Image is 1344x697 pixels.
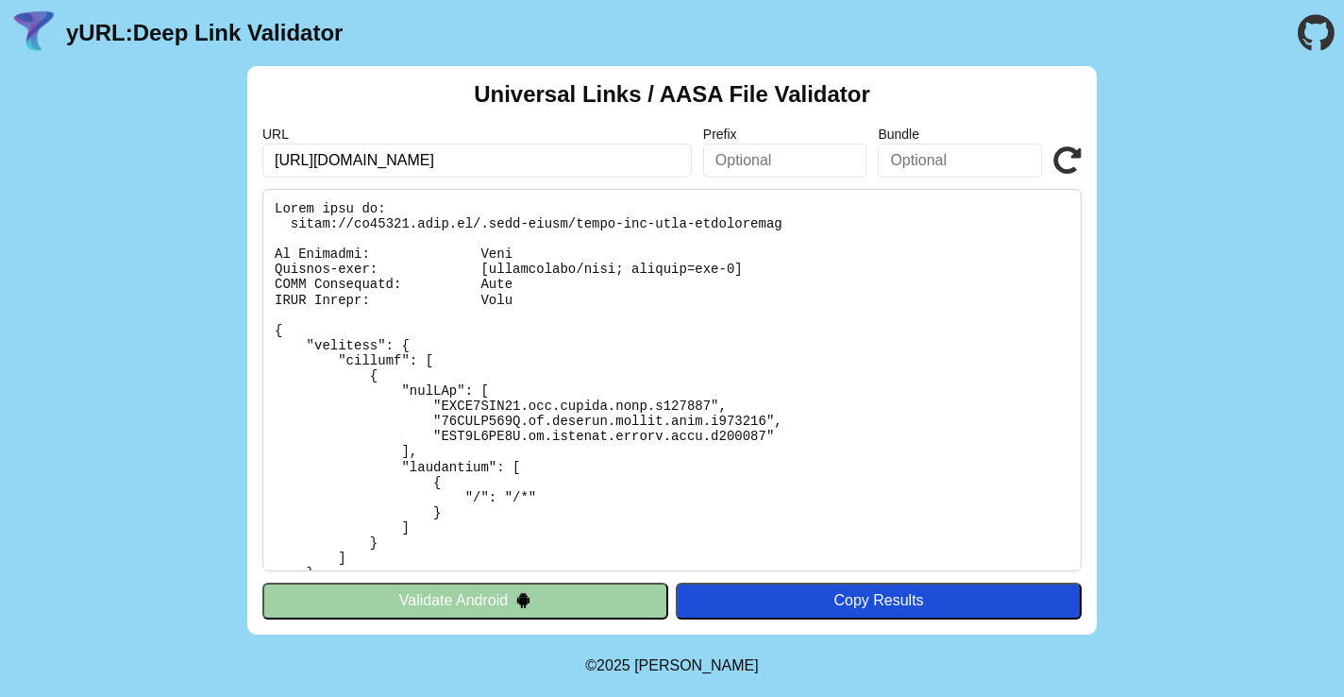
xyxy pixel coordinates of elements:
span: 2025 [596,657,630,673]
h2: Universal Links / AASA File Validator [474,81,870,108]
pre: Lorem ipsu do: sitam://co45321.adip.el/.sedd-eiusm/tempo-inc-utla-etdoloremag Al Enimadmi: Veni Q... [262,189,1082,571]
a: Michael Ibragimchayev's Personal Site [634,657,759,673]
input: Required [262,144,692,178]
img: yURL Logo [9,8,59,58]
div: Copy Results [685,592,1072,609]
input: Optional [703,144,867,178]
footer: © [585,635,758,697]
button: Validate Android [262,583,668,619]
button: Copy Results [676,583,1082,619]
img: droidIcon.svg [515,592,531,608]
label: URL [262,127,692,142]
input: Optional [878,144,1042,178]
a: yURL:Deep Link Validator [66,20,343,46]
label: Bundle [878,127,1042,142]
label: Prefix [703,127,867,142]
